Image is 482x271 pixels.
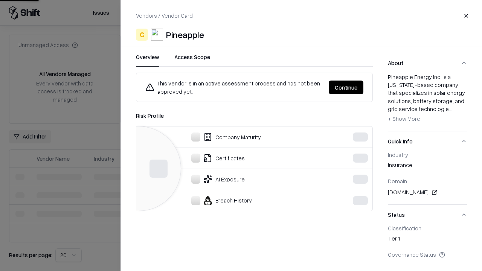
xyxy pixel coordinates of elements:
div: Governance Status [388,251,467,258]
div: About [388,73,467,131]
div: Tier 1 [388,234,467,245]
div: Pineapple Energy Inc. is a [US_STATE]-based company that specializes in solar energy solutions, b... [388,73,467,125]
img: Pineapple [151,29,163,41]
div: Domain [388,178,467,184]
div: C [136,29,148,41]
button: + Show More [388,113,420,125]
button: About [388,53,467,73]
div: Certificates [142,154,330,163]
button: Overview [136,53,159,67]
div: insurance [388,161,467,172]
div: Quick Info [388,151,467,204]
p: Vendors / Vendor Card [136,12,193,20]
span: ... [449,105,452,112]
span: + Show More [388,115,420,122]
div: Pineapple [166,29,204,41]
div: [DOMAIN_NAME] [388,188,467,197]
button: Access Scope [174,53,210,67]
button: Continue [329,81,363,94]
div: AI Exposure [142,175,330,184]
div: Classification [388,225,467,231]
div: Company Maturity [142,132,330,142]
div: Risk Profile [136,111,373,120]
button: Status [388,205,467,225]
button: Quick Info [388,131,467,151]
div: This vendor is in an active assessment process and has not been approved yet. [145,79,323,96]
div: Breach History [142,196,330,205]
div: Industry [388,151,467,158]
